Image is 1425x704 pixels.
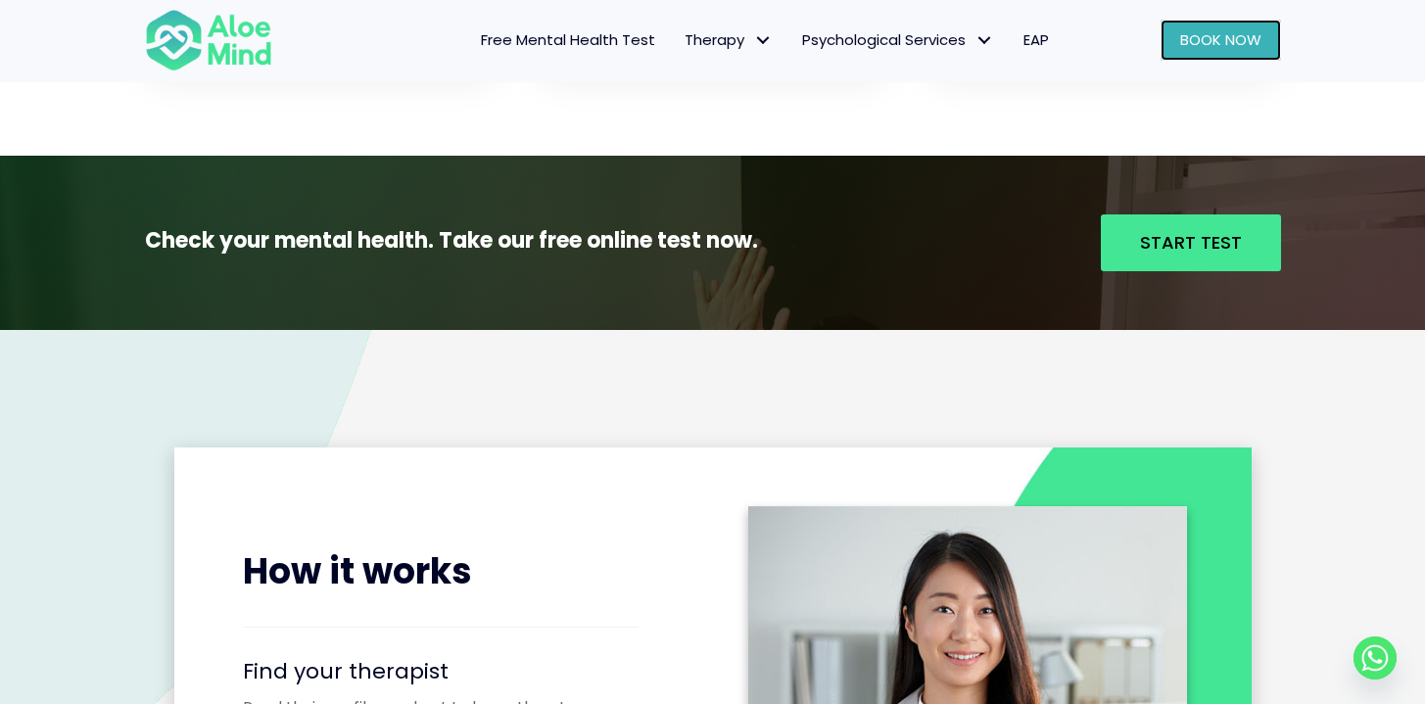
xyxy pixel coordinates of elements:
a: Start Test [1101,214,1281,271]
span: Book Now [1180,29,1261,50]
span: Psychological Services: submenu [971,26,999,55]
a: Psychological ServicesPsychological Services: submenu [787,20,1009,61]
a: TherapyTherapy: submenu [670,20,787,61]
nav: Menu [298,20,1064,61]
span: Therapy [685,29,773,50]
p: Check your mental health. Take our free online test now. [145,225,842,257]
span: EAP [1023,29,1049,50]
a: Find your therapist [243,656,449,686]
img: Aloe mind Logo [145,8,272,72]
a: Book Now [1161,20,1281,61]
span: Psychological Services [802,29,994,50]
a: Whatsapp [1354,636,1397,680]
span: How it works [243,546,472,596]
span: Therapy: submenu [749,26,778,55]
span: Start Test [1140,230,1242,255]
a: EAP [1009,20,1064,61]
a: Free Mental Health Test [466,20,670,61]
span: Free Mental Health Test [481,29,655,50]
